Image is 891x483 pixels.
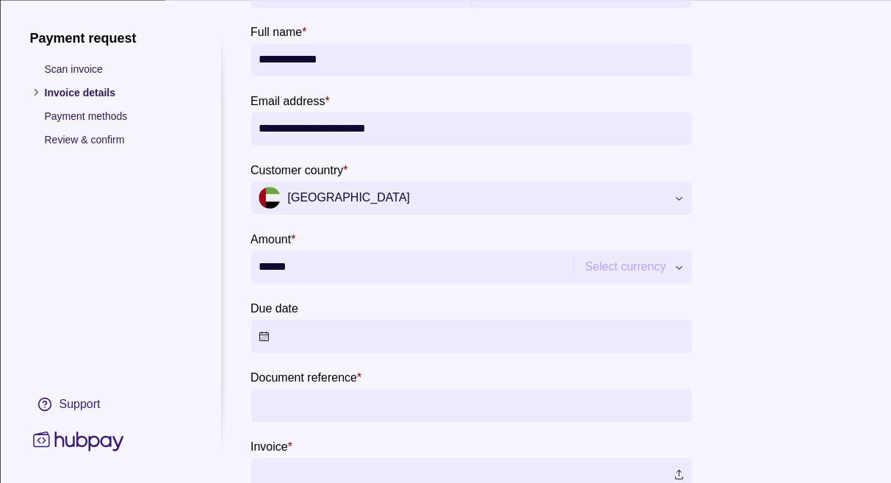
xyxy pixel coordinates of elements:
label: Full name [250,22,306,40]
label: Customer country [250,160,348,178]
input: Document reference [258,389,684,422]
input: Full name [258,43,684,76]
label: Document reference [250,368,361,385]
p: Email address [250,94,325,107]
label: Amount [250,229,295,247]
p: Invoice [250,440,288,452]
p: Amount [250,232,291,245]
p: Review & confirm [44,131,191,147]
h1: Payment request [29,29,191,46]
input: amount [258,251,562,284]
a: Support [29,388,191,419]
div: Support [59,396,100,412]
label: Email address [250,91,330,109]
p: Full name [250,25,302,37]
p: Scan invoice [44,60,191,76]
label: Invoice [250,437,292,454]
button: Due date [250,320,691,353]
p: Customer country [250,163,343,176]
p: Payment methods [44,107,191,124]
p: Invoice details [44,84,191,100]
input: Email address [258,112,684,146]
p: Due date [250,301,298,314]
label: Due date [250,298,298,316]
p: Document reference [250,371,357,383]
